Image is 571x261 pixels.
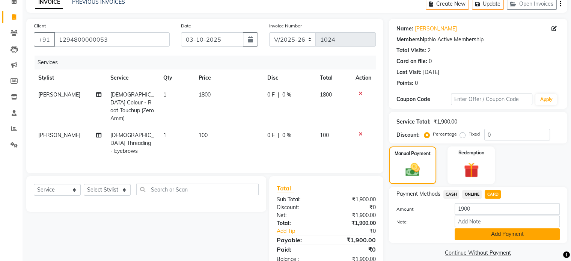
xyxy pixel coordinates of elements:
[271,204,326,211] div: Discount:
[271,211,326,219] div: Net:
[320,91,332,98] span: 1800
[396,36,560,44] div: No Active Membership
[395,150,431,157] label: Manual Payment
[462,190,482,199] span: ONLINE
[391,219,449,225] label: Note:
[396,36,429,44] div: Membership:
[326,219,381,227] div: ₹1,900.00
[396,79,413,87] div: Points:
[396,68,422,76] div: Last Visit:
[390,249,566,257] a: Continue Without Payment
[335,227,381,235] div: ₹0
[396,25,413,33] div: Name:
[434,118,457,126] div: ₹1,900.00
[415,79,418,87] div: 0
[271,235,326,244] div: Payable:
[391,206,449,213] label: Amount:
[326,235,381,244] div: ₹1,900.00
[320,132,329,139] span: 100
[163,132,166,139] span: 1
[401,161,424,178] img: _cash.svg
[326,204,381,211] div: ₹0
[278,91,279,99] span: |
[267,131,275,139] span: 0 F
[326,245,381,254] div: ₹0
[443,190,460,199] span: CASH
[278,131,279,139] span: |
[396,47,426,54] div: Total Visits:
[267,91,275,99] span: 0 F
[54,32,170,47] input: Search by Name/Mobile/Email/Code
[396,57,427,65] div: Card on file:
[199,91,211,98] span: 1800
[194,69,263,86] th: Price
[326,196,381,204] div: ₹1,900.00
[396,190,440,198] span: Payment Methods
[34,23,46,29] label: Client
[106,69,159,86] th: Service
[271,245,326,254] div: Paid:
[277,184,294,192] span: Total
[451,94,533,105] input: Enter Offer / Coupon Code
[455,203,560,215] input: Amount
[282,131,291,139] span: 0 %
[163,91,166,98] span: 1
[535,94,557,105] button: Apply
[136,184,259,195] input: Search or Scan
[35,56,381,69] div: Services
[423,68,439,76] div: [DATE]
[428,47,431,54] div: 2
[396,131,420,139] div: Discount:
[199,132,208,139] span: 100
[455,228,560,240] button: Add Payment
[263,69,315,86] th: Disc
[326,211,381,219] div: ₹1,900.00
[38,91,80,98] span: [PERSON_NAME]
[181,23,191,29] label: Date
[110,91,154,122] span: [DEMOGRAPHIC_DATA] Colour - Root Touchup (Zero Amm)
[271,227,335,235] a: Add Tip
[396,95,451,103] div: Coupon Code
[271,196,326,204] div: Sub Total:
[159,69,194,86] th: Qty
[282,91,291,99] span: 0 %
[269,23,302,29] label: Invoice Number
[415,25,457,33] a: [PERSON_NAME]
[351,69,376,86] th: Action
[315,69,351,86] th: Total
[458,149,484,156] label: Redemption
[455,216,560,227] input: Add Note
[429,57,432,65] div: 0
[34,32,55,47] button: +91
[34,69,106,86] th: Stylist
[433,131,457,137] label: Percentage
[485,190,501,199] span: CARD
[459,161,484,180] img: _gift.svg
[110,132,154,154] span: [DEMOGRAPHIC_DATA] Threading - Eyebrows
[38,132,80,139] span: [PERSON_NAME]
[396,118,431,126] div: Service Total:
[469,131,480,137] label: Fixed
[271,219,326,227] div: Total:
